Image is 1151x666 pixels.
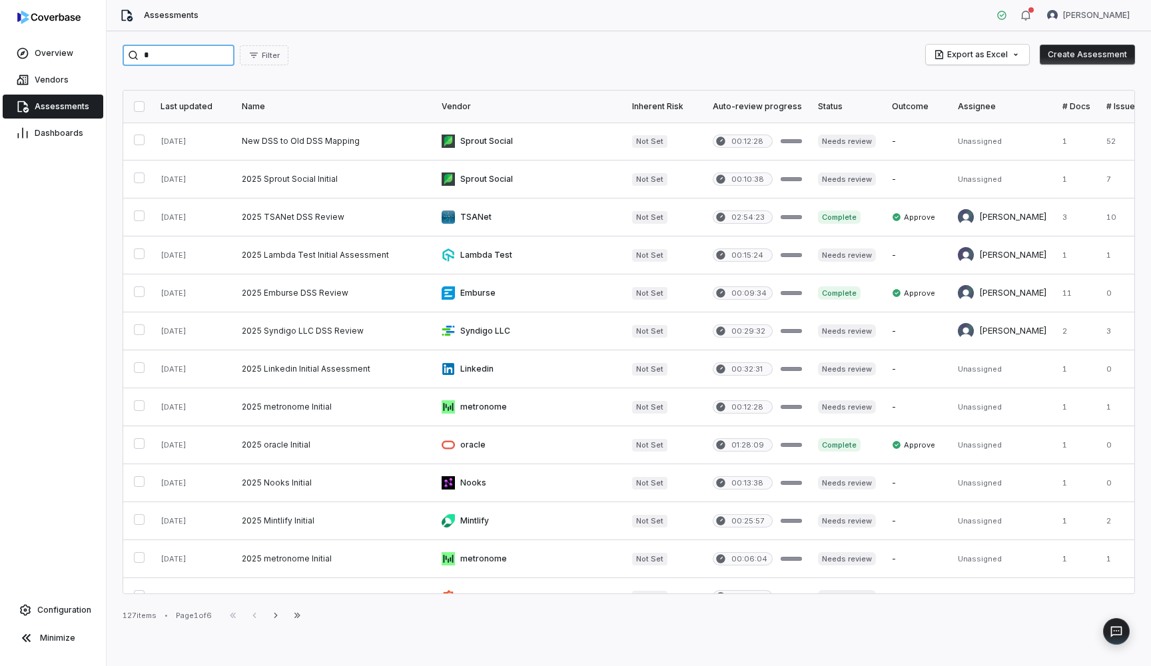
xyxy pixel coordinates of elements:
div: Status [818,101,876,112]
span: Filter [262,51,280,61]
button: Minimize [5,625,101,651]
td: - [884,464,950,502]
button: Export as Excel [926,45,1029,65]
div: Last updated [161,101,226,112]
span: Dashboards [35,128,83,139]
span: Minimize [40,633,75,643]
a: Overview [3,41,103,65]
span: Assessments [144,10,198,21]
img: Rachelle Guli avatar [958,209,974,225]
a: Vendors [3,68,103,92]
span: Overview [35,48,73,59]
div: Vendor [442,101,616,112]
img: Rachelle Guli avatar [958,285,974,301]
td: - [884,123,950,161]
td: - [884,312,950,350]
td: - [884,236,950,274]
div: 127 items [123,611,157,621]
span: Configuration [37,605,91,615]
span: Vendors [35,75,69,85]
div: • [165,611,168,620]
div: Outcome [892,101,942,112]
td: - [884,388,950,426]
img: logo-D7KZi-bG.svg [17,11,81,24]
a: Dashboards [3,121,103,145]
div: Page 1 of 6 [176,611,212,621]
a: Configuration [5,598,101,622]
td: - [884,578,950,616]
td: - [884,540,950,578]
div: Assignee [958,101,1046,112]
button: Prateek Paliwal avatar[PERSON_NAME] [1039,5,1138,25]
div: Auto-review progress [713,101,802,112]
div: Name [242,101,426,112]
div: Inherent Risk [632,101,697,112]
img: Garima Dhaundiyal avatar [958,247,974,263]
div: # Docs [1062,101,1090,112]
td: - [884,502,950,540]
td: - [884,161,950,198]
td: - [884,350,950,388]
a: Assessments [3,95,103,119]
button: Filter [240,45,288,65]
img: Prateek Paliwal avatar [1047,10,1058,21]
div: # Issues [1106,101,1140,112]
img: Rachelle Guli avatar [958,323,974,339]
span: [PERSON_NAME] [1063,10,1130,21]
span: Assessments [35,101,89,112]
button: Create Assessment [1040,45,1135,65]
